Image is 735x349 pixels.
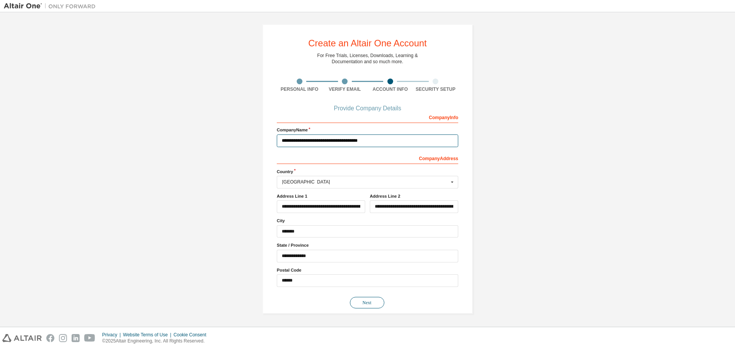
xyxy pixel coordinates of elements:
label: Address Line 2 [370,193,458,199]
div: Verify Email [322,86,368,92]
label: State / Province [277,242,458,248]
img: linkedin.svg [72,334,80,342]
img: facebook.svg [46,334,54,342]
div: Account Info [367,86,413,92]
div: Company Info [277,111,458,123]
label: Company Name [277,127,458,133]
div: Provide Company Details [277,106,458,111]
label: Country [277,169,458,175]
img: altair_logo.svg [2,334,42,342]
img: instagram.svg [59,334,67,342]
div: Personal Info [277,86,322,92]
p: © 2025 Altair Engineering, Inc. All Rights Reserved. [102,338,211,344]
label: City [277,218,458,224]
button: Next [350,297,384,308]
label: Address Line 1 [277,193,365,199]
div: Cookie Consent [173,332,211,338]
img: Altair One [4,2,100,10]
div: Website Terms of Use [123,332,173,338]
div: For Free Trials, Licenses, Downloads, Learning & Documentation and so much more. [317,52,418,65]
label: Postal Code [277,267,458,273]
div: Create an Altair One Account [308,39,427,48]
div: Company Address [277,152,458,164]
div: Privacy [102,332,123,338]
div: Security Setup [413,86,459,92]
div: [GEOGRAPHIC_DATA] [282,180,449,184]
img: youtube.svg [84,334,95,342]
